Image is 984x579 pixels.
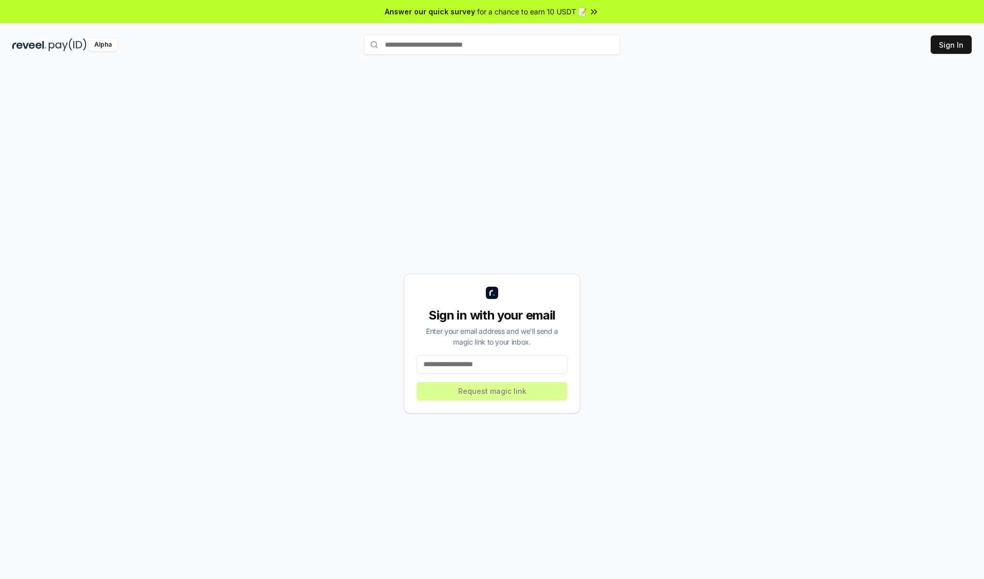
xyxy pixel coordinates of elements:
div: Sign in with your email [417,307,567,324]
div: Alpha [89,38,117,51]
span: for a chance to earn 10 USDT 📝 [477,6,587,17]
span: Answer our quick survey [385,6,475,17]
img: logo_small [486,287,498,299]
img: reveel_dark [12,38,47,51]
button: Sign In [931,35,972,54]
div: Enter your email address and we’ll send a magic link to your inbox. [417,326,567,347]
img: pay_id [49,38,87,51]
